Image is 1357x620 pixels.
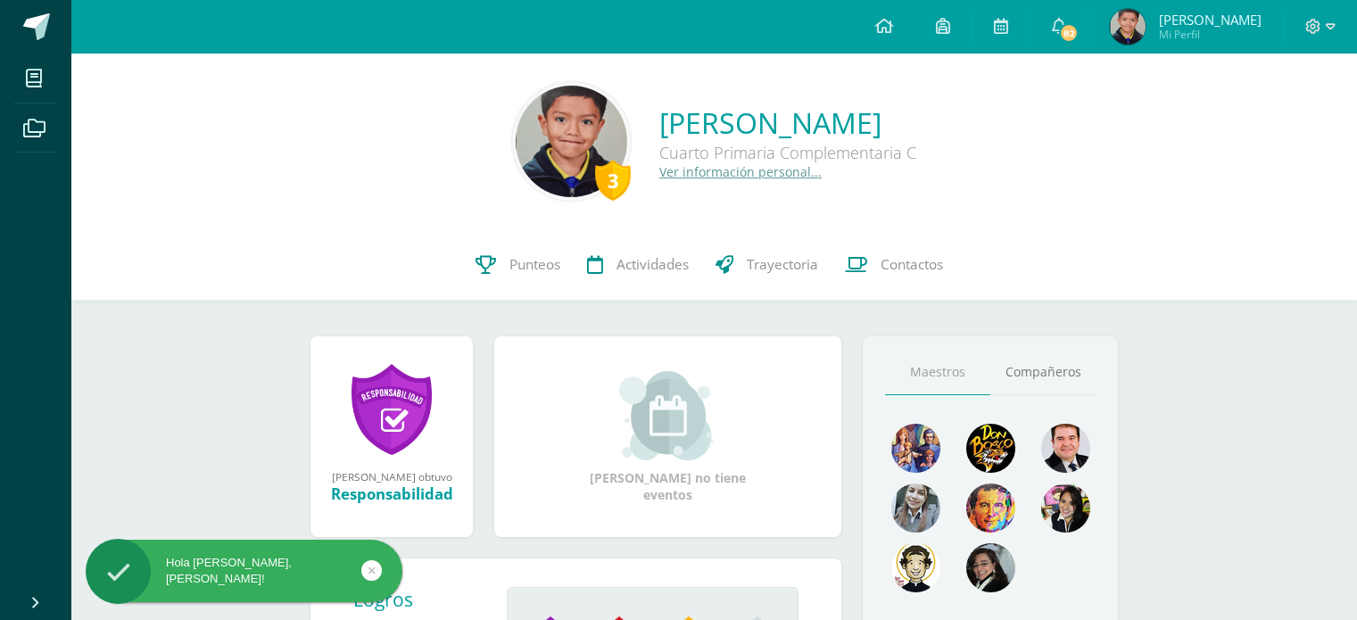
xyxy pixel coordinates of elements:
span: Mi Perfil [1159,27,1262,42]
span: Actividades [616,255,689,274]
a: [PERSON_NAME] [659,103,916,142]
img: 29fc2a48271e3f3676cb2cb292ff2552.png [966,424,1015,473]
img: ddcb7e3f3dd5693f9a3e043a79a89297.png [1041,484,1090,533]
img: 832c3e1321a9b4db4303756c8788ffd5.png [516,86,627,197]
div: [PERSON_NAME] obtuvo [328,469,455,484]
a: Compañeros [990,350,1096,395]
div: Responsabilidad [328,484,455,504]
span: Punteos [509,255,560,274]
img: 6dd7792c7e46e34e896b3f92f39c73ee.png [891,543,940,592]
img: 45bd7986b8947ad7e5894cbc9b781108.png [891,484,940,533]
a: Trayectoria [702,229,832,301]
a: Ver información personal... [659,163,822,180]
span: 82 [1059,23,1079,43]
img: 9faea1f23b81bfee6bf1bab53a723e59.png [1110,9,1146,45]
div: Hola [PERSON_NAME], [PERSON_NAME]! [86,555,402,587]
a: Contactos [832,229,956,301]
img: 88256b496371d55dc06d1c3f8a5004f4.png [891,424,940,473]
a: Punteos [462,229,574,301]
div: Cuarto Primaria Complementaria C [659,142,916,163]
img: 79570d67cb4e5015f1d97fde0ec62c05.png [1041,424,1090,473]
span: Contactos [881,255,943,274]
img: 2f956a6dd2c7db1a1667ddb66e3307b6.png [966,484,1015,533]
a: Actividades [574,229,702,301]
div: 3 [595,160,631,201]
img: 6377130e5e35d8d0020f001f75faf696.png [966,543,1015,592]
a: Maestros [885,350,990,395]
div: [PERSON_NAME] no tiene eventos [579,371,757,503]
img: event_small.png [619,371,716,460]
span: [PERSON_NAME] [1159,11,1262,29]
span: Trayectoria [747,255,818,274]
